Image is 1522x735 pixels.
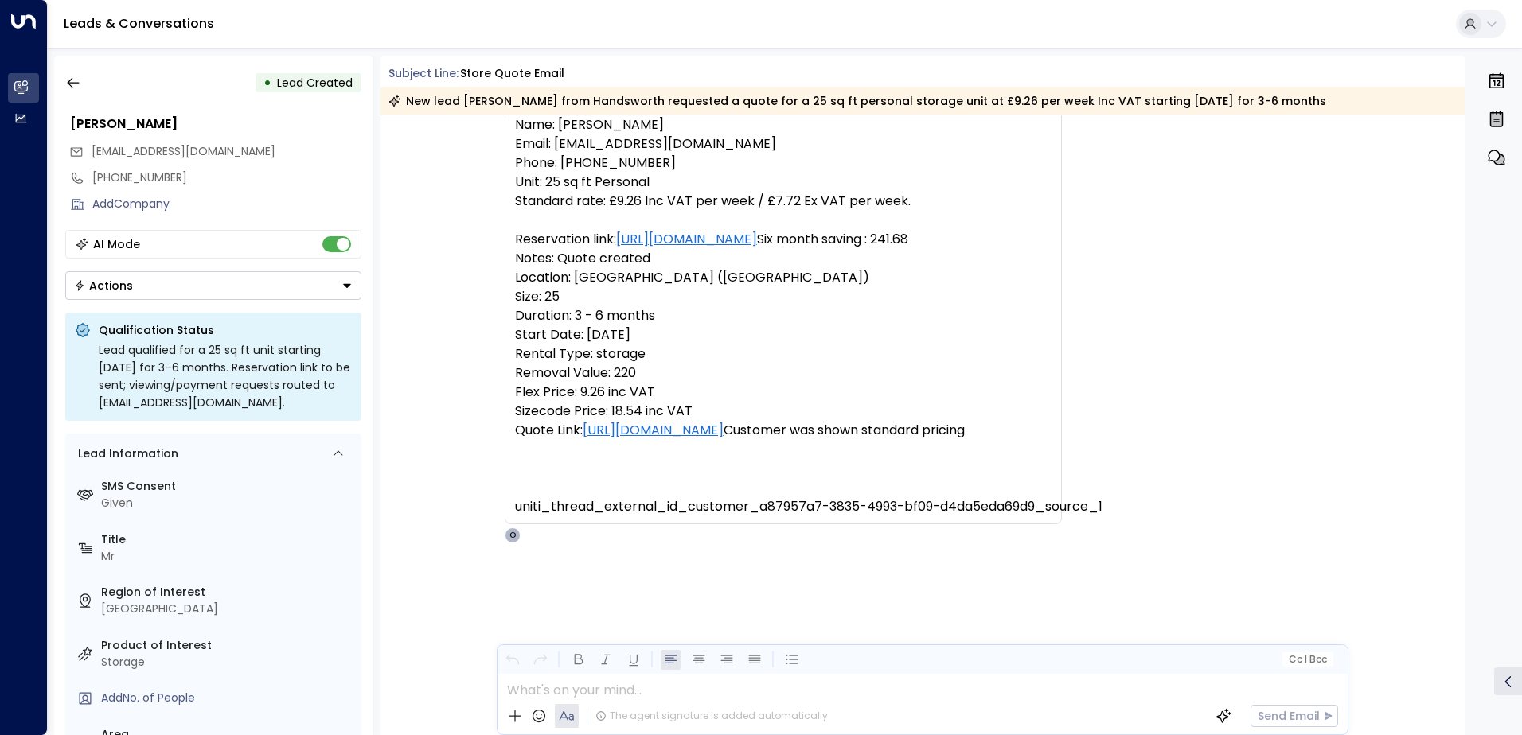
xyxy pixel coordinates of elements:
[101,690,355,706] div: AddNo. of People
[616,230,757,249] a: [URL][DOMAIN_NAME]
[277,75,353,91] span: Lead Created
[515,115,1052,516] pre: Name: [PERSON_NAME] Email: [EMAIL_ADDRESS][DOMAIN_NAME] Phone: [PHONE_NUMBER] Unit: 25 sq ft Pers...
[505,527,521,543] div: O
[101,584,355,601] label: Region of Interest
[101,548,355,565] div: Mr
[92,169,361,186] div: [PHONE_NUMBER]
[1282,652,1333,667] button: Cc|Bcc
[93,236,140,252] div: AI Mode
[1304,654,1307,665] span: |
[101,478,355,495] label: SMS Consent
[101,495,355,511] div: Given
[65,271,361,300] button: Actions
[74,278,133,293] div: Actions
[530,650,550,670] button: Redo
[263,68,271,97] div: •
[92,143,275,159] span: [EMAIL_ADDRESS][DOMAIN_NAME]
[101,654,355,671] div: Storage
[1288,654,1326,665] span: Cc Bcc
[460,65,564,82] div: Store Quote Email
[72,445,178,462] div: Lead Information
[92,143,275,160] span: dwartho@mai.com
[99,341,352,411] div: Lead qualified for a 25 sq ft unit starting [DATE] for 3–6 months. Reservation link to be sent; v...
[101,531,355,548] label: Title
[64,14,214,33] a: Leads & Conversations
[388,65,459,81] span: Subject Line:
[92,196,361,212] div: AddCompany
[65,271,361,300] div: Button group with a nested menu
[101,601,355,617] div: [GEOGRAPHIC_DATA]
[583,421,724,440] a: [URL][DOMAIN_NAME]
[101,637,355,654] label: Product of Interest
[99,322,352,338] p: Qualification Status
[388,93,1326,109] div: New lead [PERSON_NAME] from Handsworth requested a quote for a 25 sq ft personal storage unit at ...
[595,709,828,723] div: The agent signature is added automatically
[502,650,522,670] button: Undo
[70,115,361,134] div: [PERSON_NAME]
